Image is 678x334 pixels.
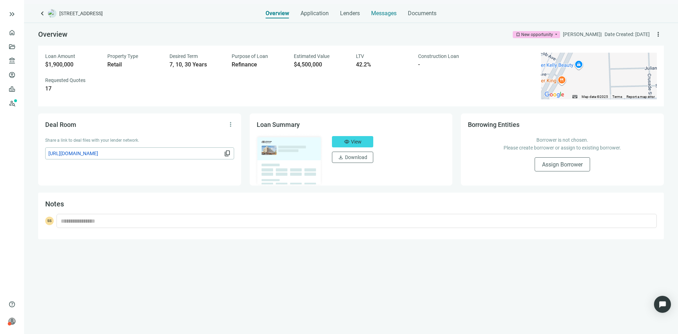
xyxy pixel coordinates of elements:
[345,154,367,160] span: Download
[227,121,234,128] span: more_vert
[543,90,566,99] img: Google
[255,134,324,186] img: dealOverviewImg
[225,119,236,130] button: more_vert
[45,85,99,92] div: 17
[45,217,54,225] span: SS
[59,10,103,17] span: [STREET_ADDRESS]
[8,301,16,308] span: help
[356,61,410,68] div: 42.2%
[516,32,521,37] span: bookmark
[45,53,75,59] span: Loan Amount
[8,57,13,64] span: account_balance
[582,95,608,99] span: Map data ©2025
[232,53,268,59] span: Purpose of Loan
[408,10,436,17] span: Documents
[48,9,56,18] img: deal-logo
[45,138,139,143] span: Share a link to deal files with your lender network.
[418,53,459,59] span: Construction Loan
[475,136,650,144] p: Borrower is not chosen.
[294,61,347,68] div: $4,500,000
[169,53,198,59] span: Desired Term
[48,150,222,157] span: [URL][DOMAIN_NAME]
[8,10,16,18] button: keyboard_double_arrow_right
[301,10,329,17] span: Application
[655,31,662,38] span: more_vert
[266,10,289,17] span: Overview
[351,139,362,145] span: View
[45,61,99,68] div: $1,900,000
[535,157,590,171] button: Assign Borrower
[8,318,16,325] span: person
[356,53,364,59] span: LTV
[344,139,350,145] span: visibility
[294,53,329,59] span: Estimated Value
[38,30,67,39] span: Overview
[340,10,360,17] span: Lenders
[45,200,64,208] span: Notes
[626,95,655,99] a: Report a map error
[45,121,76,128] span: Deal Room
[572,94,577,99] button: Keyboard shortcuts
[475,144,650,152] p: Please create borrower or assign to existing borrower.
[38,9,47,18] a: keyboard_arrow_left
[543,90,566,99] a: Open this area in Google Maps (opens a new window)
[563,30,602,38] div: [PERSON_NAME] |
[338,154,344,160] span: download
[605,30,650,38] div: Date Created: [DATE]
[332,136,373,147] button: visibilityView
[468,121,519,128] span: Borrowing Entities
[542,161,583,168] span: Assign Borrower
[612,95,622,99] a: Terms (opens in new tab)
[169,61,223,68] div: 7, 10, 30 Years
[45,77,85,83] span: Requested Quotes
[232,61,285,68] div: Refinance
[257,121,300,128] span: Loan Summary
[653,29,664,40] button: more_vert
[332,152,373,163] button: downloadDownload
[654,296,671,313] div: Open Intercom Messenger
[371,10,397,17] span: Messages
[107,53,138,59] span: Property Type
[418,61,472,68] div: -
[521,31,553,38] div: New opportunity
[224,150,231,157] span: content_copy
[107,61,161,68] div: Retail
